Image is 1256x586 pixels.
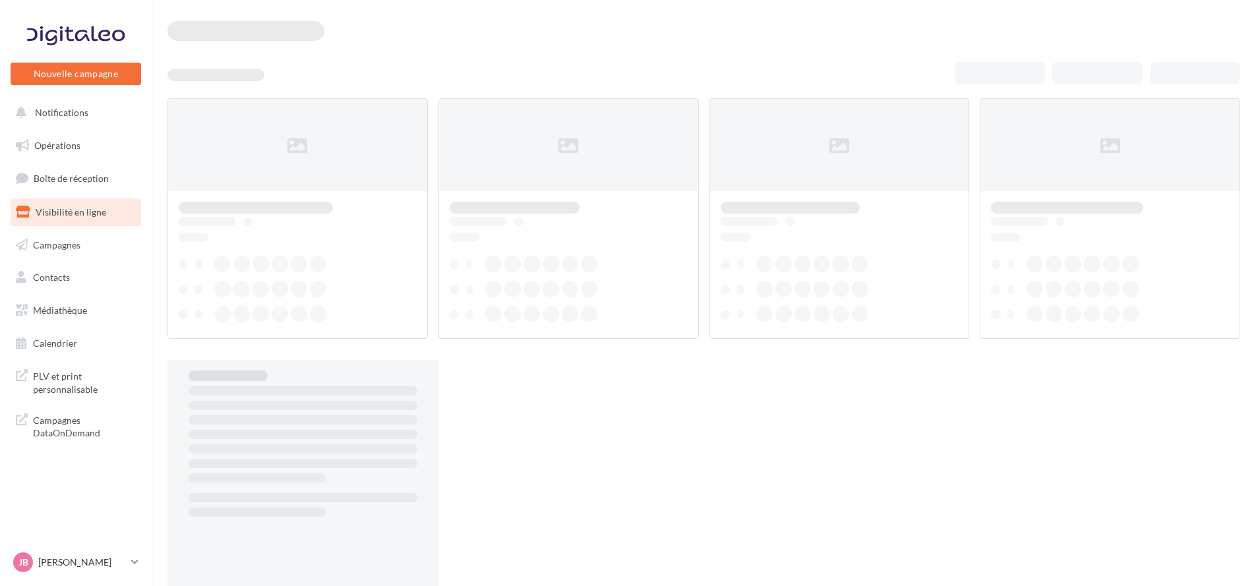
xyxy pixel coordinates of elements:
span: JB [18,556,28,569]
span: Campagnes [33,239,80,250]
a: Calendrier [8,330,144,357]
span: Visibilité en ligne [36,206,106,218]
a: Contacts [8,264,144,291]
span: Notifications [35,107,88,118]
a: Opérations [8,132,144,160]
span: Contacts [33,272,70,283]
span: Médiathèque [33,305,87,316]
p: [PERSON_NAME] [38,556,126,569]
a: Médiathèque [8,297,144,324]
span: Campagnes DataOnDemand [33,411,136,440]
a: Campagnes DataOnDemand [8,406,144,445]
span: Boîte de réception [34,173,109,184]
a: PLV et print personnalisable [8,362,144,401]
a: Campagnes [8,231,144,259]
button: Nouvelle campagne [11,63,141,85]
a: JB [PERSON_NAME] [11,550,141,575]
button: Notifications [8,99,138,127]
span: Calendrier [33,337,77,349]
span: PLV et print personnalisable [33,367,136,396]
span: Opérations [34,140,80,151]
a: Boîte de réception [8,164,144,192]
a: Visibilité en ligne [8,198,144,226]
